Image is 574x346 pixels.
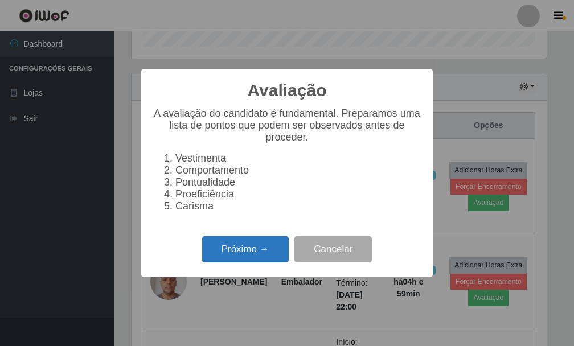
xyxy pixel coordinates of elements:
li: Carisma [175,200,421,212]
li: Proeficiência [175,188,421,200]
li: Comportamento [175,164,421,176]
p: A avaliação do candidato é fundamental. Preparamos uma lista de pontos que podem ser observados a... [153,108,421,143]
li: Pontualidade [175,176,421,188]
button: Cancelar [294,236,372,263]
li: Vestimenta [175,153,421,164]
h2: Avaliação [248,80,327,101]
button: Próximo → [202,236,289,263]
